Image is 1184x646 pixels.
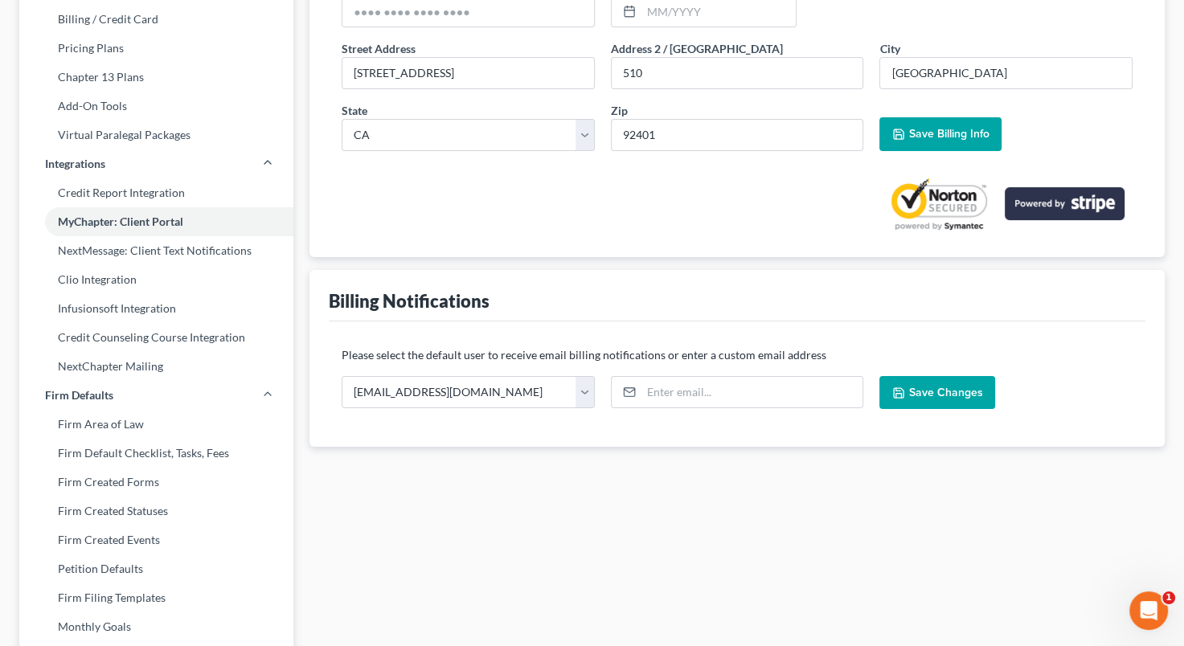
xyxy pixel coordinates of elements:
a: Firm Area of Law [19,410,293,439]
a: MyChapter: Client Portal [19,207,293,236]
span: Integrations [45,156,105,172]
span: State [342,104,367,117]
span: Save Billing Info [908,127,989,141]
span: Save Changes [908,386,982,399]
a: Clio Integration [19,265,293,294]
input: -- [612,58,863,88]
a: Credit Report Integration [19,178,293,207]
a: Chapter 13 Plans [19,63,293,92]
a: Firm Created Forms [19,468,293,497]
span: Firm Defaults [45,387,113,403]
button: Save Changes [879,376,995,410]
input: Enter city [880,58,1132,88]
a: Integrations [19,149,293,178]
img: stripe-logo-2a7f7e6ca78b8645494d24e0ce0d7884cb2b23f96b22fa3b73b5b9e177486001.png [1005,187,1125,220]
button: Save Billing Info [879,117,1002,151]
div: Billing Notifications [329,289,490,313]
a: Credit Counseling Course Integration [19,323,293,352]
a: Firm Created Statuses [19,497,293,525]
a: Petition Defaults [19,554,293,583]
a: NextMessage: Client Text Notifications [19,236,293,265]
p: Please select the default user to receive email billing notifications or enter a custom email add... [342,347,1133,363]
a: NextChapter Mailing [19,352,293,381]
a: Virtual Paralegal Packages [19,121,293,149]
a: Firm Defaults [19,381,293,410]
input: Enter street address [342,58,594,88]
a: Norton Secured privacy certification [886,177,992,231]
iframe: Intercom live chat [1129,591,1168,630]
span: Street Address [342,42,416,55]
span: 1 [1162,591,1175,604]
a: Infusionsoft Integration [19,294,293,323]
a: Firm Created Events [19,525,293,554]
span: Zip [611,104,628,117]
img: Powered by Symantec [886,177,992,231]
a: Pricing Plans [19,34,293,63]
a: Firm Default Checklist, Tasks, Fees [19,439,293,468]
a: Billing / Credit Card [19,5,293,34]
a: Monthly Goals [19,612,293,641]
a: Add-On Tools [19,92,293,121]
a: Firm Filing Templates [19,583,293,612]
input: Enter email... [641,377,863,407]
span: Address 2 / [GEOGRAPHIC_DATA] [611,42,783,55]
input: XXXXX [611,119,864,151]
span: City [879,42,899,55]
